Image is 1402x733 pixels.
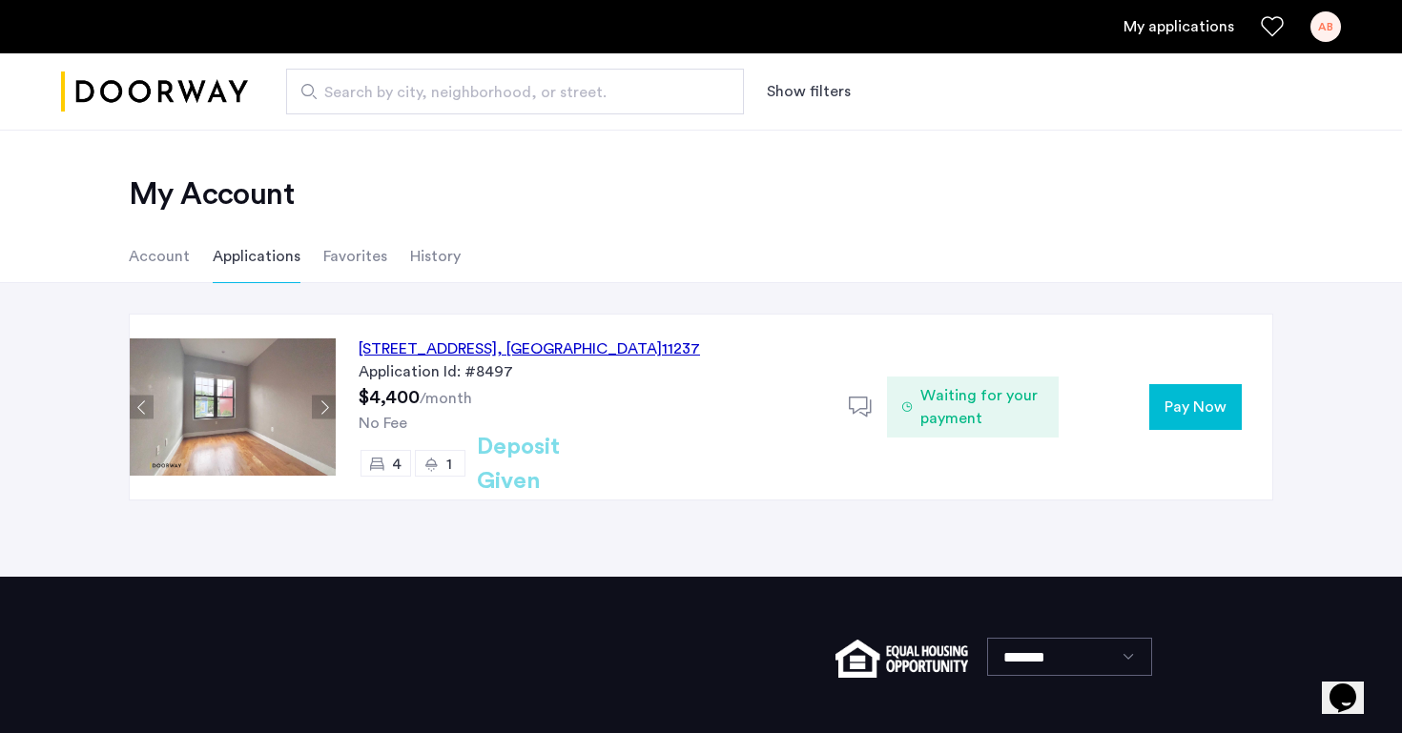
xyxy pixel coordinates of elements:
[359,337,700,360] div: [STREET_ADDRESS] 11237
[129,175,1273,214] h2: My Account
[213,230,300,283] li: Applications
[61,56,248,128] img: logo
[1322,657,1383,714] iframe: chat widget
[1261,15,1284,38] a: Favorites
[835,640,968,678] img: equal-housing.png
[130,396,154,419] button: Previous apartment
[1310,11,1341,42] div: AB
[767,80,851,103] button: Show or hide filters
[987,638,1152,676] select: Language select
[497,341,662,356] span: , [GEOGRAPHIC_DATA]
[1124,15,1234,38] a: My application
[129,230,190,283] li: Account
[130,338,336,476] img: Apartment photo
[359,416,407,431] span: No Fee
[420,391,472,406] sub: /month
[61,56,248,128] a: Cazamio logo
[323,230,387,283] li: Favorites
[1165,396,1227,418] span: Pay Now
[359,360,826,383] div: Application Id: #8497
[359,388,420,407] span: $4,400
[392,457,402,472] span: 4
[1149,384,1242,430] button: button
[920,384,1043,430] span: Waiting for your payment
[477,430,629,499] h2: Deposit Given
[312,396,336,419] button: Next apartment
[324,81,691,104] span: Search by city, neighborhood, or street.
[410,230,461,283] li: History
[446,457,452,472] span: 1
[286,69,744,114] input: Apartment Search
